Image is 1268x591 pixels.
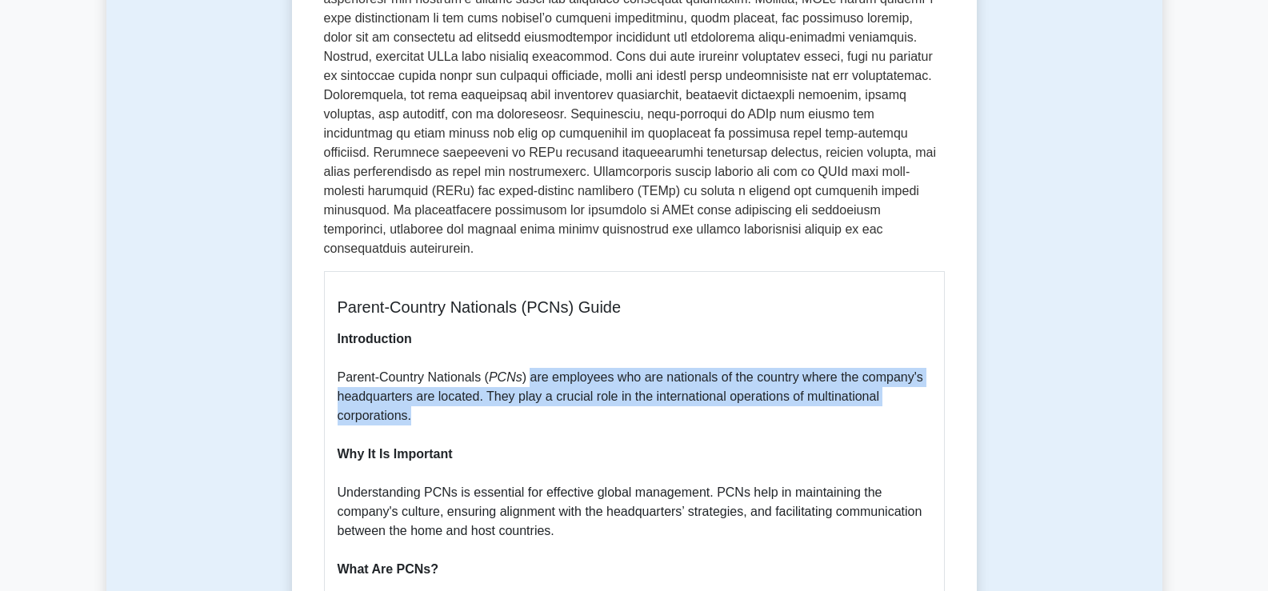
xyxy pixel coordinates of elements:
[338,447,453,461] b: Why It Is Important
[338,297,931,317] h5: Parent-Country Nationals (PCNs) Guide
[338,332,412,345] b: Introduction
[489,370,522,384] i: PCNs
[338,562,439,576] b: What Are PCNs?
